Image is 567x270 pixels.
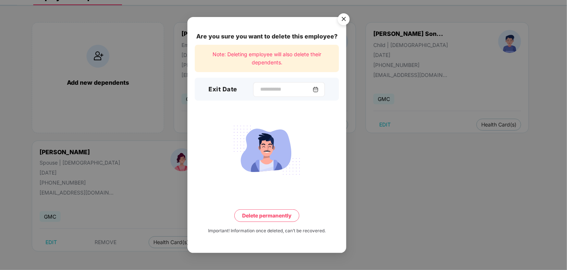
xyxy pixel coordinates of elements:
[333,10,353,30] button: Close
[333,10,354,31] img: svg+xml;base64,PHN2ZyB4bWxucz0iaHR0cDovL3d3dy53My5vcmcvMjAwMC9zdmciIHdpZHRoPSI1NiIgaGVpZ2h0PSI1Ni...
[313,87,319,92] img: svg+xml;base64,PHN2ZyBpZD0iQ2FsZW5kYXItMzJ4MzIiIHhtbG5zPSJodHRwOi8vd3d3LnczLm9yZy8yMDAwL3N2ZyIgd2...
[209,85,238,94] h3: Exit Date
[208,227,326,234] div: Important! Information once deleted, can’t be recovered.
[195,45,339,72] div: Note: Deleting employee will also delete their dependents.
[234,209,299,222] button: Delete permanently
[195,32,339,41] div: Are you sure you want to delete this employee?
[225,121,308,179] img: svg+xml;base64,PHN2ZyB4bWxucz0iaHR0cDovL3d3dy53My5vcmcvMjAwMC9zdmciIHdpZHRoPSIyMjQiIGhlaWdodD0iMT...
